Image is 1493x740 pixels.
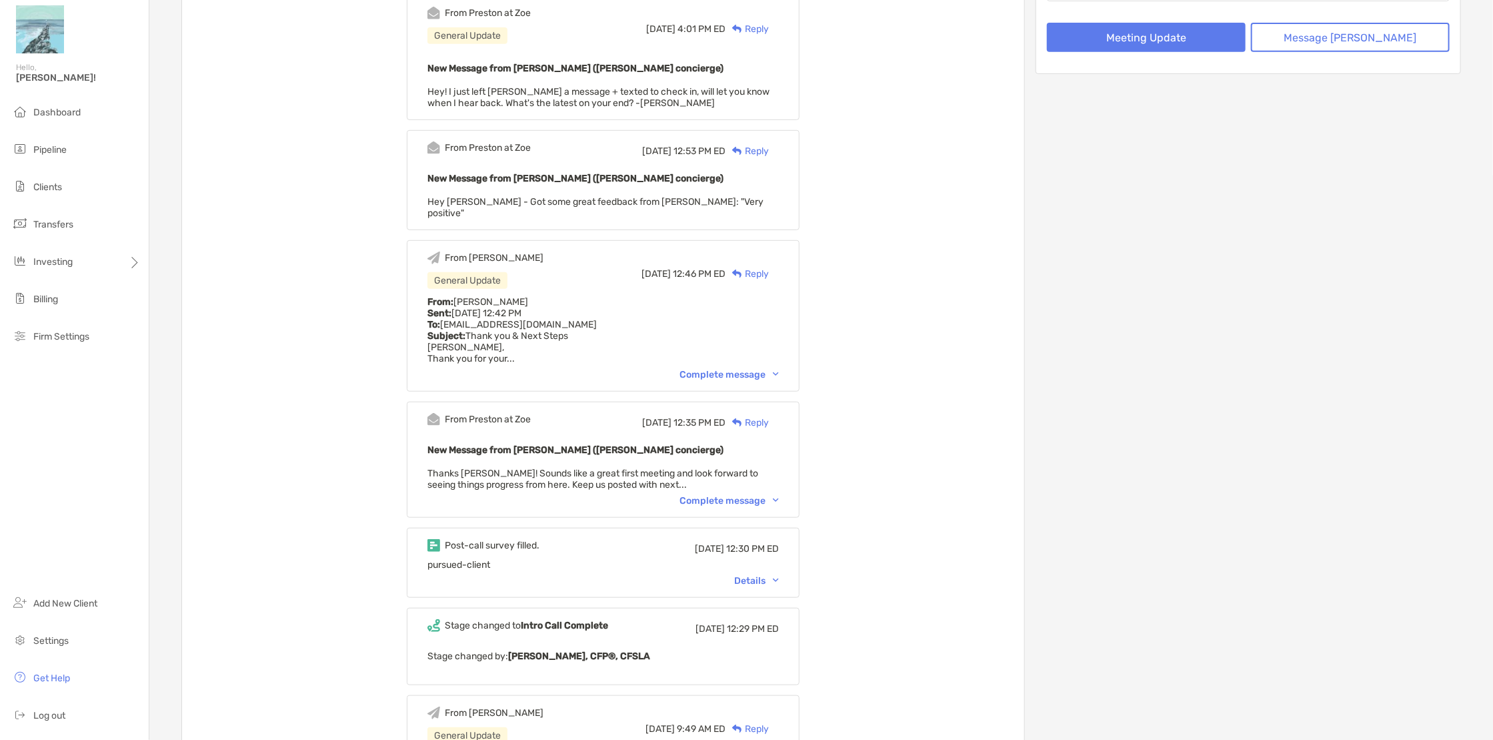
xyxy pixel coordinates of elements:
[12,253,28,269] img: investing icon
[33,673,70,684] span: Get Help
[12,707,28,723] img: logout icon
[33,710,65,721] span: Log out
[427,63,723,74] b: New Message from [PERSON_NAME] ([PERSON_NAME] concierge)
[33,219,73,230] span: Transfers
[673,145,725,157] span: 12:53 PM ED
[12,328,28,344] img: firm-settings icon
[677,23,725,35] span: 4:01 PM ED
[1047,23,1246,52] button: Meeting Update
[445,7,531,19] div: From Preston at Zoe
[33,635,69,647] span: Settings
[732,725,742,733] img: Reply icon
[427,648,779,665] p: Stage changed by:
[445,252,543,264] div: From [PERSON_NAME]
[725,144,769,158] div: Reply
[427,319,440,330] strong: To:
[445,540,539,551] div: Post-call survey filled.
[427,7,440,19] img: Event icon
[725,722,769,736] div: Reply
[673,417,725,428] span: 12:35 PM ED
[732,418,742,427] img: Reply icon
[427,296,597,364] span: [PERSON_NAME] [DATE] 12:42 PM [EMAIL_ADDRESS][DOMAIN_NAME] Thank you & Next Steps [PERSON_NAME], ...
[695,543,724,554] span: [DATE]
[427,330,465,342] strong: Subject:
[12,290,28,306] img: billing icon
[645,723,675,735] span: [DATE]
[679,369,779,380] div: Complete message
[773,498,779,502] img: Chevron icon
[33,256,73,268] span: Investing
[12,216,28,232] img: transfers icon
[427,296,453,308] strong: From:
[642,145,671,157] span: [DATE]
[33,598,97,609] span: Add New Client
[33,181,62,193] span: Clients
[33,144,67,155] span: Pipeline
[521,620,608,631] b: Intro Call Complete
[726,543,779,554] span: 12:30 PM ED
[427,141,440,154] img: Event icon
[773,372,779,376] img: Chevron icon
[445,142,531,153] div: From Preston at Zoe
[12,632,28,648] img: settings icon
[33,107,81,118] span: Dashboard
[33,294,58,305] span: Billing
[12,103,28,119] img: dashboard icon
[12,669,28,685] img: get-help icon
[427,444,723,456] b: New Message from [PERSON_NAME] ([PERSON_NAME] concierge)
[773,579,779,583] img: Chevron icon
[427,86,770,109] span: Hey! I just left [PERSON_NAME] a message + texted to check in, will let you know when I hear back...
[33,331,89,342] span: Firm Settings
[16,5,64,53] img: Zoe Logo
[677,723,725,735] span: 9:49 AM ED
[725,267,769,281] div: Reply
[427,27,507,44] div: General Update
[725,22,769,36] div: Reply
[734,575,779,587] div: Details
[695,623,725,635] span: [DATE]
[427,539,440,552] img: Event icon
[673,268,725,280] span: 12:46 PM ED
[427,252,440,264] img: Event icon
[427,308,451,319] strong: Sent:
[427,413,440,426] img: Event icon
[16,72,141,83] span: [PERSON_NAME]!
[641,268,671,280] span: [DATE]
[679,495,779,506] div: Complete message
[427,173,723,184] b: New Message from [PERSON_NAME] ([PERSON_NAME] concierge)
[646,23,675,35] span: [DATE]
[427,468,758,490] span: Thanks [PERSON_NAME]! Sounds like a great first meeting and look forward to seeing things progres...
[427,707,440,719] img: Event icon
[445,707,543,719] div: From [PERSON_NAME]
[427,272,507,289] div: General Update
[1251,23,1450,52] button: Message [PERSON_NAME]
[427,619,440,632] img: Event icon
[727,623,779,635] span: 12:29 PM ED
[445,414,531,425] div: From Preston at Zoe
[642,417,671,428] span: [DATE]
[427,559,490,571] span: pursued-client
[725,416,769,430] div: Reply
[12,141,28,157] img: pipeline icon
[445,620,608,631] div: Stage changed to
[12,595,28,611] img: add_new_client icon
[427,196,764,219] span: Hey [PERSON_NAME] - Got some great feedback from [PERSON_NAME]: "Very positive"
[732,270,742,278] img: Reply icon
[12,178,28,194] img: clients icon
[732,25,742,33] img: Reply icon
[508,651,650,662] b: [PERSON_NAME], CFP®, CFSLA
[732,147,742,155] img: Reply icon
